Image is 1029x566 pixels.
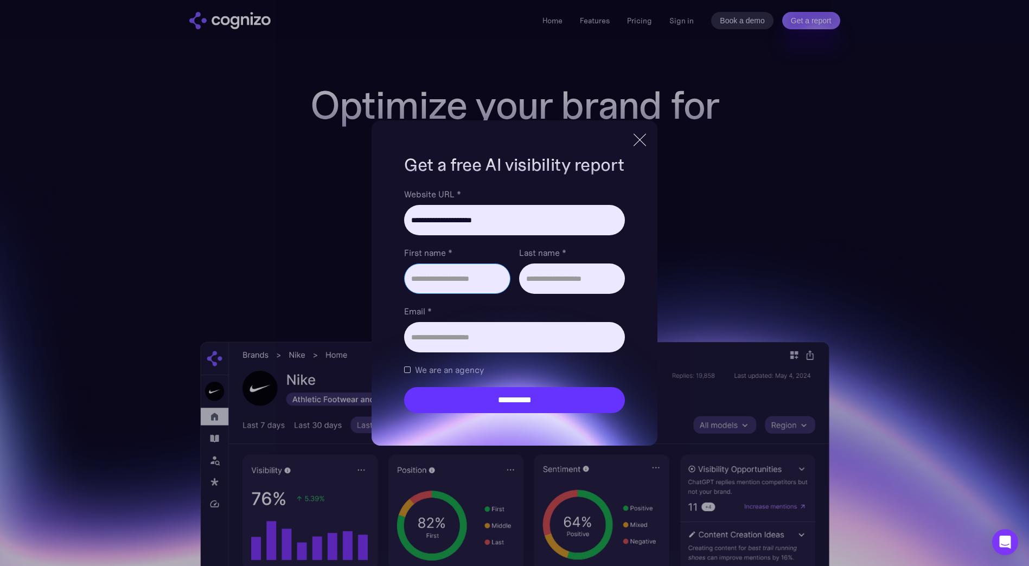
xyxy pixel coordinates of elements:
label: Email * [404,305,624,318]
label: First name * [404,246,510,259]
label: Last name * [519,246,625,259]
span: We are an agency [415,363,484,376]
label: Website URL * [404,188,624,201]
form: Brand Report Form [404,188,624,413]
h1: Get a free AI visibility report [404,153,624,177]
div: Open Intercom Messenger [992,529,1018,555]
